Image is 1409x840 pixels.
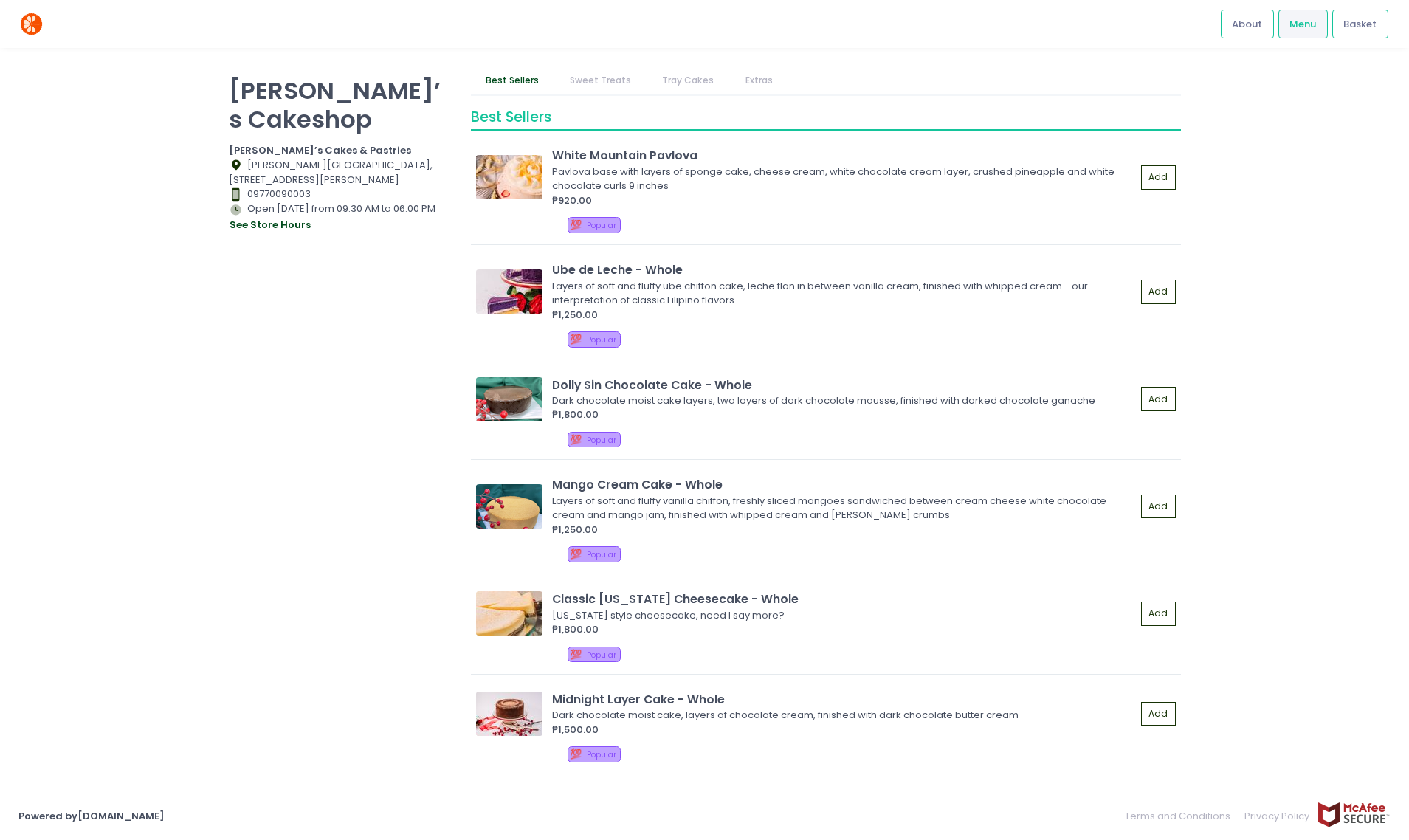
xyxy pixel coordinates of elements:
div: ₱1,500.00 [552,723,1136,737]
span: 💯 [570,547,582,561]
img: mcafee-secure [1317,802,1391,827]
img: Classic New York Cheesecake - Whole [476,591,542,636]
a: About [1221,10,1274,38]
span: 💯 [570,647,582,661]
img: logo [18,11,44,37]
button: see store hours [229,217,311,233]
a: Privacy Policy [1238,802,1317,830]
span: Popular [587,334,616,345]
div: Dolly Sin Chocolate Cake - Whole [552,376,1136,393]
span: Best Sellers [471,107,551,127]
img: Dolly Sin Chocolate Cake - Whole [476,377,542,421]
p: [PERSON_NAME]’s Cakeshop [229,76,453,134]
img: Midnight Layer Cake - Whole [476,692,542,736]
span: Popular [587,749,616,760]
button: Add [1141,280,1177,304]
div: ₱1,800.00 [552,622,1136,637]
span: Popular [587,220,616,231]
span: 💯 [570,218,582,232]
span: About [1232,17,1262,32]
div: ₱920.00 [552,193,1136,208]
button: Add [1141,387,1177,411]
a: Tray Cakes [648,66,728,94]
div: [US_STATE] style cheesecake, need I say more? [552,608,1131,623]
span: Menu [1289,17,1316,32]
div: White Mountain Pavlova [552,147,1136,164]
div: ₱1,250.00 [552,308,1136,323]
div: Classic [US_STATE] Cheesecake - Whole [552,591,1136,607]
div: Dark chocolate moist cake layers, two layers of dark chocolate mousse, finished with darked choco... [552,393,1131,408]
img: White Mountain Pavlova [476,155,542,199]
a: Sweet Treats [556,66,646,94]
span: 💯 [570,747,582,761]
a: Menu [1278,10,1328,38]
div: Layers of soft and fluffy ube chiffon cake, leche flan in between vanilla cream, finished with wh... [552,279,1131,308]
div: Open [DATE] from 09:30 AM to 06:00 PM [229,202,453,233]
span: 💯 [570,332,582,346]
div: Pavlova base with layers of sponge cake, cheese cream, white chocolate cream layer, crushed pinea... [552,165,1131,193]
div: Dark chocolate moist cake, layers of chocolate cream, finished with dark chocolate butter cream [552,708,1131,723]
b: [PERSON_NAME]’s Cakes & Pastries [229,143,411,157]
div: Ube de Leche - Whole [552,261,1136,278]
div: 09770090003 [229,187,453,202]
button: Add [1141,495,1177,519]
span: Popular [587,650,616,661]
a: Terms and Conditions [1125,802,1238,830]
span: Popular [587,435,616,446]
div: Layers of soft and fluffy vanilla chiffon, freshly sliced mangoes sandwiched between cream cheese... [552,494,1131,523]
a: Best Sellers [471,66,553,94]
div: Mango Cream Cake - Whole [552,476,1136,493]
a: Powered by[DOMAIN_NAME] [18,809,165,823]
div: [PERSON_NAME][GEOGRAPHIC_DATA], [STREET_ADDRESS][PERSON_NAME] [229,158,453,187]
img: Mango Cream Cake - Whole [476,484,542,529]
button: Add [1141,165,1177,190]
span: 💯 [570,433,582,447]
button: Add [1141,702,1177,726]
div: Midnight Layer Cake - Whole [552,691,1136,708]
span: Popular [587,549,616,560]
img: Ube de Leche - Whole [476,269,542,314]
a: Extras [731,66,787,94]
div: ₱1,800.00 [552,407,1136,422]
button: Add [1141,602,1177,626]
span: Basket [1343,17,1377,32]
div: ₱1,250.00 [552,523,1136,537]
